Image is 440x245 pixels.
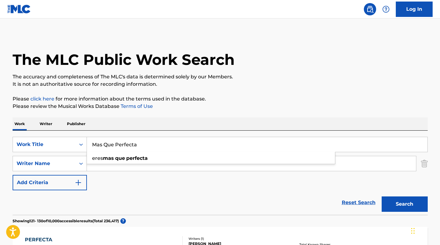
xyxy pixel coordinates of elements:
[103,155,114,161] strong: mas
[13,50,235,69] h1: The MLC Public Work Search
[38,117,54,130] p: Writer
[409,215,440,245] div: Widget de chat
[382,6,390,13] img: help
[13,95,428,103] p: Please for more information about the terms used in the database.
[126,155,148,161] strong: perfecta
[115,155,125,161] strong: que
[13,117,27,130] p: Work
[339,196,379,209] a: Reset Search
[13,175,87,190] button: Add Criteria
[366,6,374,13] img: search
[189,236,281,241] div: Writers ( 1 )
[13,103,428,110] p: Please review the Musical Works Database
[382,196,428,212] button: Search
[396,2,433,17] a: Log In
[13,137,428,215] form: Search Form
[380,3,392,15] div: Help
[92,155,103,161] span: eres
[65,117,87,130] p: Publisher
[30,96,54,102] a: click here
[13,81,428,88] p: It is not an authoritative source for recording information.
[421,156,428,171] img: Delete Criterion
[13,73,428,81] p: The accuracy and completeness of The MLC's data is determined solely by our Members.
[75,179,82,186] img: 9d2ae6d4665cec9f34b9.svg
[411,222,415,240] div: Arrastrar
[7,5,31,14] img: MLC Logo
[119,103,153,109] a: Terms of Use
[120,218,126,224] span: ?
[409,215,440,245] iframe: Chat Widget
[364,3,376,15] a: Public Search
[17,141,72,148] div: Work Title
[17,160,72,167] div: Writer Name
[25,236,79,243] div: PERFECTA
[13,218,119,224] p: Showing 121 - 130 of 10,000 accessible results (Total 236,417 )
